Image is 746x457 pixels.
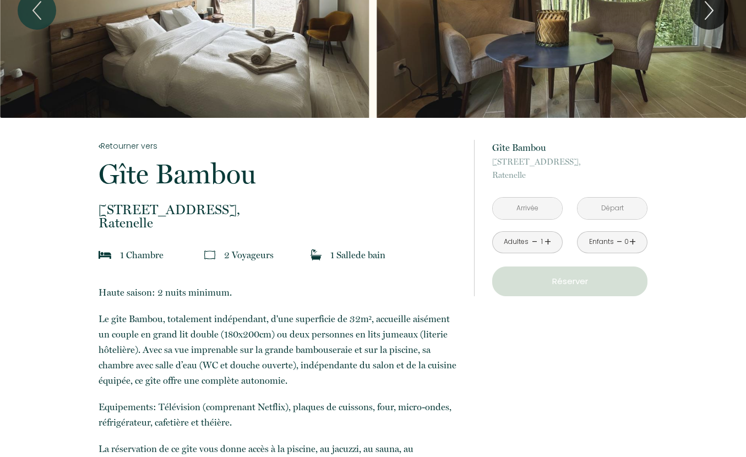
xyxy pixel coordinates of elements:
div: Enfants [589,237,614,247]
span: [STREET_ADDRESS], [99,203,460,216]
div: Adultes [504,237,529,247]
span: [STREET_ADDRESS], [492,155,647,168]
a: Retourner vers [99,140,460,152]
div: 1 [539,237,544,247]
p: ​Le gîte Bambou, totalement indépendant, d'une superficie de 32m², accueille aisément un couple e... [99,311,460,388]
p: Gîte Bambou [492,140,647,155]
p: Ratenelle [492,155,647,182]
p: Gîte Bambou [99,160,460,188]
a: - [532,233,538,251]
p: 1 Chambre [120,247,164,263]
p: Haute saison: 2 nuits minimum. [99,285,460,300]
input: Arrivée [493,198,562,219]
img: guests [204,249,215,260]
p: Equipements: Télévision (comprenant Netflix), plaques de cuissons, four, micro-ondes, réfrigérate... [99,399,460,430]
p: Réserver [496,275,644,288]
p: Ratenelle [99,203,460,230]
a: - [617,233,623,251]
a: + [629,233,636,251]
div: 0 [624,237,629,247]
a: + [544,233,551,251]
span: s [270,249,274,260]
button: Réserver [492,266,647,296]
input: Départ [578,198,647,219]
p: 1 Salle de bain [330,247,385,263]
p: 2 Voyageur [224,247,274,263]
